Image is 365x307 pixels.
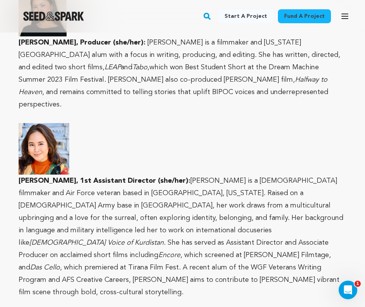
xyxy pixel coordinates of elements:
img: 1754020478-Screenshot%202025-07-31%20at%2010.54.36%E2%80%AFPM.png [19,123,69,174]
em: Tabo, [132,64,149,71]
em: Encore [158,252,180,259]
span: . She has served as Assistant Director and Associate Producer on acclaimed short films including [19,239,329,259]
span: [PERSON_NAME] is a [DEMOGRAPHIC_DATA] filmmaker and Air Force veteran based in [GEOGRAPHIC_DATA],... [19,177,343,246]
span: 1 [355,281,361,287]
span: , which premiered at Tirana Film Fest. A recent alum of the WGF Veterans Writing Program and AFS ... [19,264,339,296]
p: [PERSON_NAME] is a filmmaker and [US_STATE][GEOGRAPHIC_DATA] alum with a focus in writing, produc... [19,36,346,111]
em: [DEMOGRAPHIC_DATA] Voice of Kurdistan [29,239,164,246]
strong: [PERSON_NAME], 1st Assistant Director (she/her): [19,177,190,184]
strong: [PERSON_NAME], Producer (she/her): [19,39,146,46]
a: Fund a project [278,9,331,23]
em: Das Cello [30,264,60,271]
a: Start a project [218,9,273,23]
em: LEAP [105,64,121,71]
img: Seed&Spark Logo Dark Mode [23,12,84,21]
span: , which screened at [PERSON_NAME] Filmtage, and [19,252,331,271]
iframe: Intercom live chat [339,281,357,299]
a: Seed&Spark Homepage [23,12,84,21]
